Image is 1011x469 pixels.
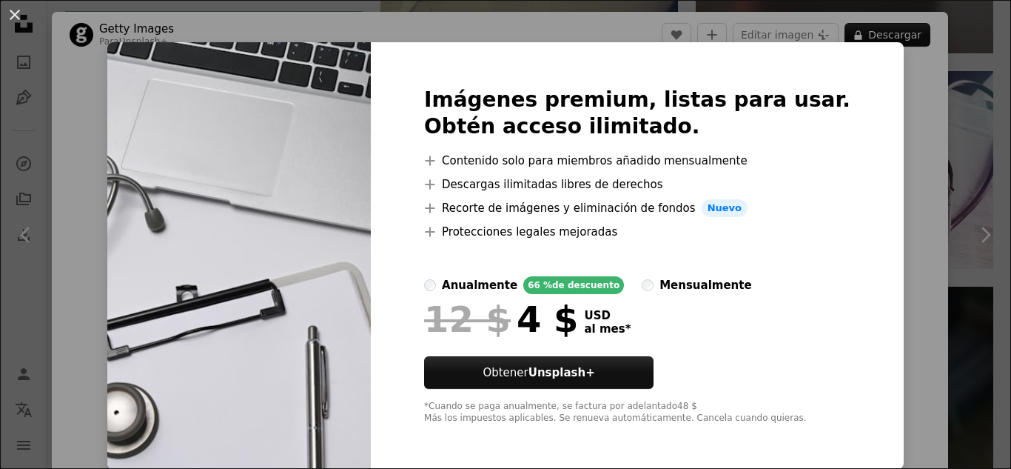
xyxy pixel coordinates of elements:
[424,300,511,339] span: 12 $
[424,199,850,217] li: Recorte de imágenes y eliminación de fondos
[424,279,436,291] input: anualmente66 %de descuento
[642,279,654,291] input: mensualmente
[424,176,850,193] li: Descargas ilimitadas libres de derechos
[702,199,748,217] span: Nuevo
[523,276,624,294] div: 66 % de descuento
[424,223,850,241] li: Protecciones legales mejoradas
[424,356,654,389] button: ObtenerUnsplash+
[424,87,850,140] h2: Imágenes premium, listas para usar. Obtén acceso ilimitado.
[424,152,850,170] li: Contenido solo para miembros añadido mensualmente
[528,366,595,379] strong: Unsplash+
[424,300,578,339] div: 4 $
[584,322,631,336] span: al mes *
[107,42,371,469] img: premium_photo-1661755564744-a12e1f9670dd
[442,276,517,294] div: anualmente
[584,309,631,322] span: USD
[424,401,850,425] div: *Cuando se paga anualmente, se factura por adelantado 48 $ Más los impuestos aplicables. Se renue...
[659,276,751,294] div: mensualmente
